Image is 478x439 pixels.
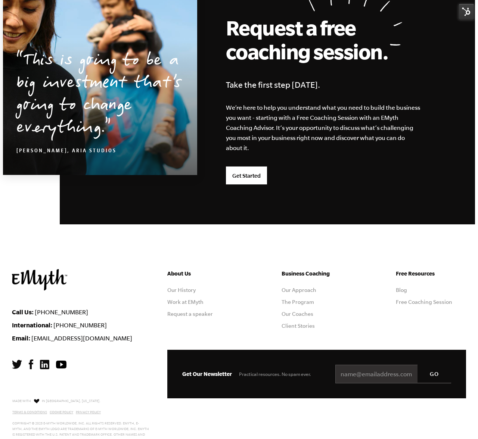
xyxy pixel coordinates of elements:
h5: About Us [167,269,238,278]
a: Work at EMyth [167,299,204,305]
a: Our Approach [282,287,316,293]
strong: Call Us: [12,308,34,315]
img: Love [34,399,39,404]
a: [PHONE_NUMBER] [53,322,107,329]
a: Client Stories [282,323,315,329]
h2: Request a free coaching session. [226,16,394,63]
img: LinkedIn [40,360,49,369]
a: Terms & Conditions [12,410,47,414]
a: Privacy Policy [76,410,101,414]
span: Get Our Newsletter [182,371,232,377]
span: Practical resources. No spam ever. [239,371,311,377]
img: YouTube [56,361,66,368]
strong: International: [12,321,52,329]
a: Free Coaching Session [396,299,452,305]
input: name@emailaddress.com [335,365,451,383]
a: Cookie Policy [50,410,73,414]
p: This is going to be a big investment that’s going to change everything. [16,50,183,140]
h5: Free Resources [396,269,466,278]
a: Our History [167,287,196,293]
p: We’re here to help you understand what you need to build the business you want - starting with a ... [226,103,421,153]
strong: Email: [12,334,30,342]
cite: [PERSON_NAME], Aria Studios [16,149,117,155]
a: Our Coaches [282,311,313,317]
a: [PHONE_NUMBER] [35,309,88,315]
input: GO [418,365,451,383]
h5: Business Coaching [282,269,352,278]
img: Twitter [12,360,22,369]
iframe: Chat Widget [441,403,478,439]
a: Request a speaker [167,311,213,317]
a: [EMAIL_ADDRESS][DOMAIN_NAME] [31,335,132,342]
img: EMyth [12,269,67,290]
a: Blog [396,287,407,293]
img: Facebook [29,359,33,369]
a: Get Started [226,166,267,184]
img: HubSpot Tools Menu Toggle [459,4,474,19]
h4: Take the first step [DATE]. [226,78,435,91]
a: The Program [282,299,314,305]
